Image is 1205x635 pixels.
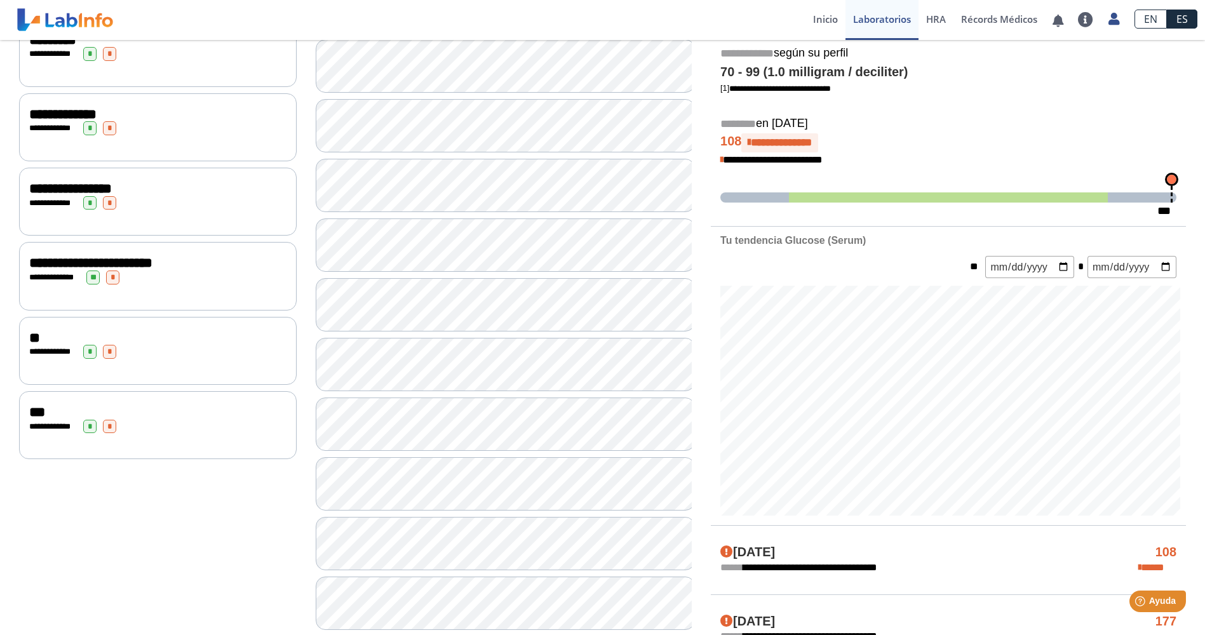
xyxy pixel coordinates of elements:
h5: según su perfil [720,46,1176,61]
a: EN [1134,10,1167,29]
a: [1] [720,83,831,93]
h4: 108 [720,133,1176,152]
h4: 70 - 99 (1.0 milligram / deciliter) [720,65,1176,80]
h4: 108 [1155,545,1176,560]
span: HRA [926,13,946,25]
h4: [DATE] [720,614,775,629]
iframe: Help widget launcher [1092,585,1191,621]
b: Tu tendencia Glucose (Serum) [720,235,866,246]
h4: [DATE] [720,545,775,560]
h5: en [DATE] [720,117,1176,131]
input: mm/dd/yyyy [1087,256,1176,278]
input: mm/dd/yyyy [985,256,1074,278]
h4: 177 [1155,614,1176,629]
a: ES [1167,10,1197,29]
